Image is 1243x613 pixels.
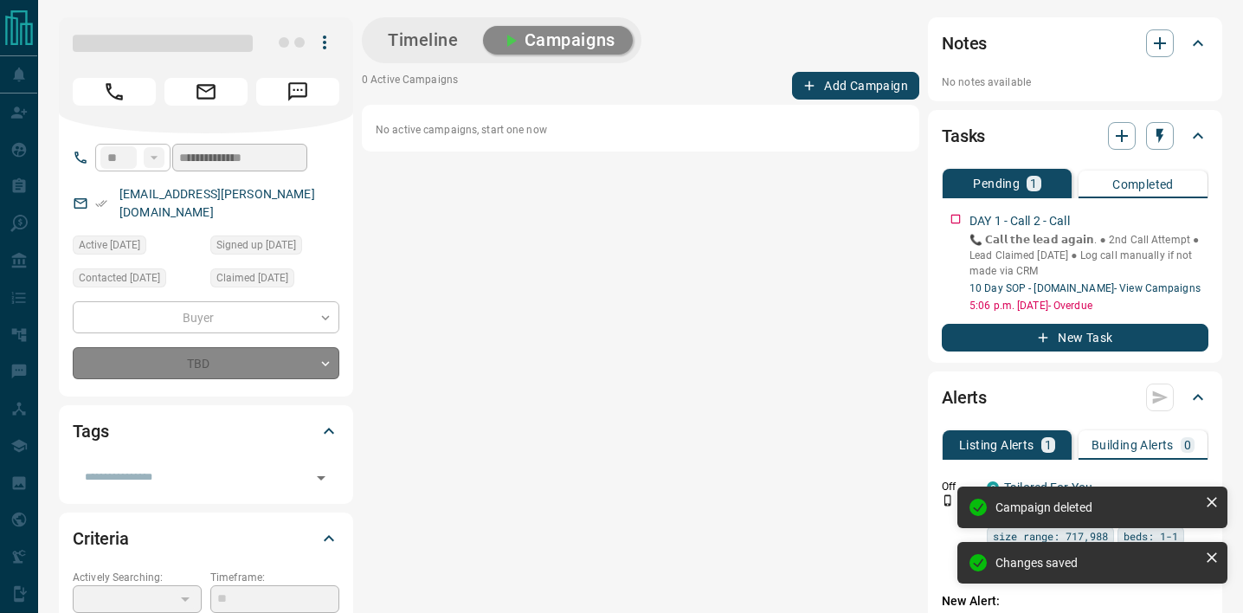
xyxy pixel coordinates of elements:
[942,479,976,494] p: Off
[1092,439,1174,451] p: Building Alerts
[942,74,1208,90] p: No notes available
[942,384,987,411] h2: Alerts
[1184,439,1191,451] p: 0
[216,236,296,254] span: Signed up [DATE]
[942,494,954,507] svg: Push Notification Only
[942,324,1208,352] button: New Task
[1112,178,1174,190] p: Completed
[210,268,339,293] div: Wed Jul 16 2025
[995,556,1198,570] div: Changes saved
[95,197,107,210] svg: Email Verified
[942,115,1208,157] div: Tasks
[995,500,1198,514] div: Campaign deleted
[1004,481,1092,494] a: Tailored For You
[73,78,156,106] span: Call
[309,466,333,490] button: Open
[792,72,919,100] button: Add Campaign
[73,525,129,552] h2: Criteria
[942,377,1208,418] div: Alerts
[942,29,987,57] h2: Notes
[73,518,339,559] div: Criteria
[942,592,1208,610] p: New Alert:
[942,23,1208,64] div: Notes
[79,269,160,287] span: Contacted [DATE]
[119,187,315,219] a: [EMAIL_ADDRESS][PERSON_NAME][DOMAIN_NAME]
[210,236,339,260] div: Tue Jul 15 2025
[73,417,108,445] h2: Tags
[1030,177,1037,190] p: 1
[79,236,140,254] span: Active [DATE]
[73,301,339,333] div: Buyer
[483,26,633,55] button: Campaigns
[969,298,1208,313] p: 5:06 p.m. [DATE] - Overdue
[973,177,1020,190] p: Pending
[216,269,288,287] span: Claimed [DATE]
[73,347,339,379] div: TBD
[969,282,1201,294] a: 10 Day SOP - [DOMAIN_NAME]- View Campaigns
[362,72,458,100] p: 0 Active Campaigns
[1045,439,1052,451] p: 1
[73,236,202,260] div: Tue Jul 15 2025
[969,212,1070,230] p: DAY 1 - Call 2 - Call
[256,78,339,106] span: Message
[164,78,248,106] span: Email
[969,232,1208,279] p: 📞 𝗖𝗮𝗹𝗹 𝘁𝗵𝗲 𝗹𝗲𝗮𝗱 𝗮𝗴𝗮𝗶𝗻. ● 2nd Call Attempt ● Lead Claimed [DATE] ‎● Log call manually if not made ...
[210,570,339,585] p: Timeframe:
[73,410,339,452] div: Tags
[370,26,476,55] button: Timeline
[376,122,905,138] p: No active campaigns, start one now
[942,122,985,150] h2: Tasks
[73,570,202,585] p: Actively Searching:
[959,439,1034,451] p: Listing Alerts
[73,268,202,293] div: Wed Jul 16 2025
[987,481,999,494] div: condos.ca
